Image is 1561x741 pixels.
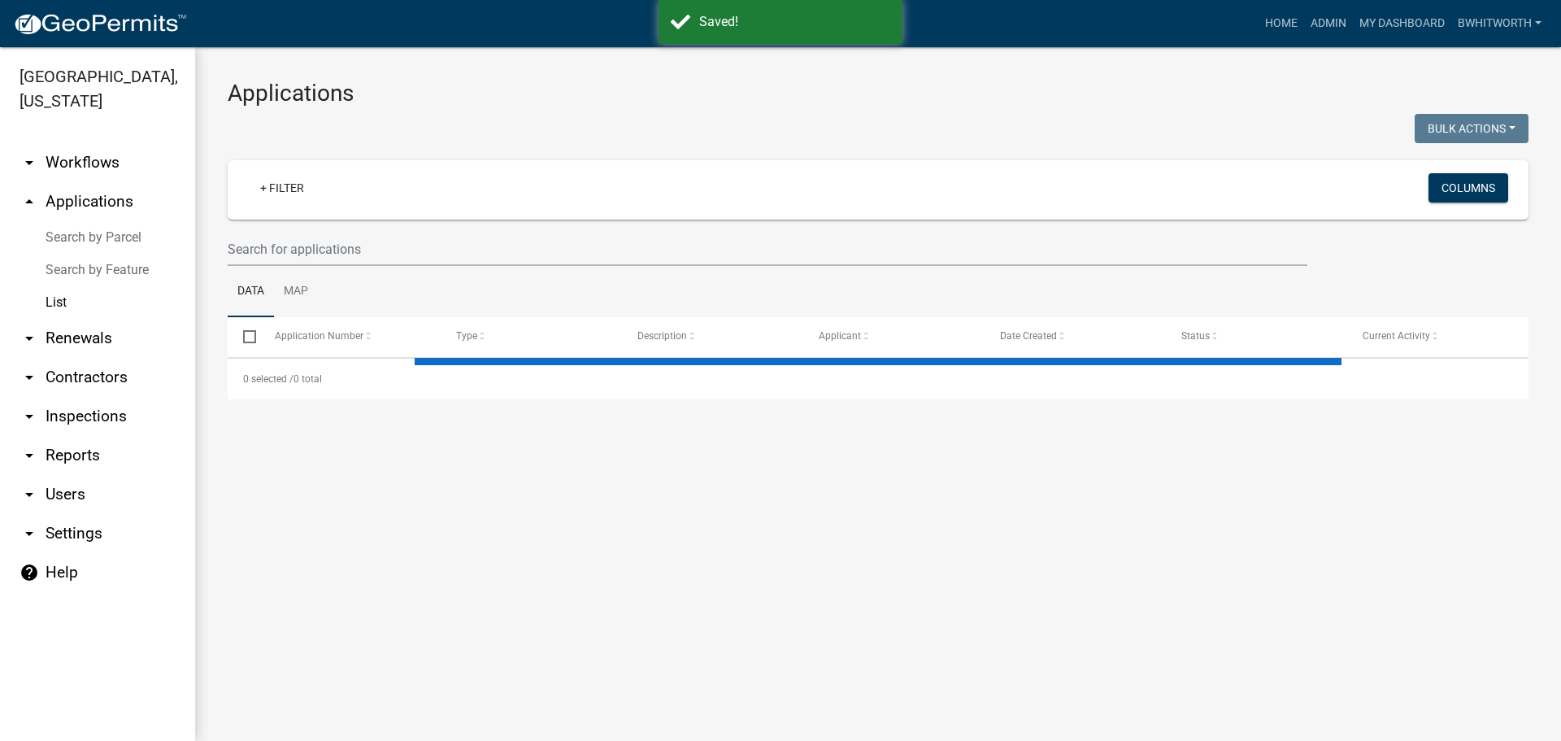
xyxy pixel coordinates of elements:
[637,330,687,342] span: Description
[247,173,317,203] a: + Filter
[228,266,274,318] a: Data
[20,407,39,426] i: arrow_drop_down
[20,563,39,582] i: help
[1000,330,1057,342] span: Date Created
[20,368,39,387] i: arrow_drop_down
[20,153,39,172] i: arrow_drop_down
[1166,317,1347,356] datatable-header-cell: Status
[699,12,890,32] div: Saved!
[20,485,39,504] i: arrow_drop_down
[228,233,1307,266] input: Search for applications
[456,330,477,342] span: Type
[259,317,440,356] datatable-header-cell: Application Number
[1451,8,1548,39] a: BWhitworth
[1353,8,1451,39] a: My Dashboard
[228,317,259,356] datatable-header-cell: Select
[20,524,39,543] i: arrow_drop_down
[803,317,985,356] datatable-header-cell: Applicant
[20,446,39,465] i: arrow_drop_down
[985,317,1166,356] datatable-header-cell: Date Created
[1363,330,1430,342] span: Current Activity
[275,330,363,342] span: Application Number
[622,317,803,356] datatable-header-cell: Description
[274,266,318,318] a: Map
[1428,173,1508,203] button: Columns
[1347,317,1528,356] datatable-header-cell: Current Activity
[228,80,1528,107] h3: Applications
[20,329,39,348] i: arrow_drop_down
[1415,114,1528,143] button: Bulk Actions
[20,192,39,211] i: arrow_drop_up
[228,359,1528,399] div: 0 total
[1259,8,1304,39] a: Home
[1181,330,1210,342] span: Status
[1304,8,1353,39] a: Admin
[819,330,861,342] span: Applicant
[243,373,294,385] span: 0 selected /
[440,317,621,356] datatable-header-cell: Type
